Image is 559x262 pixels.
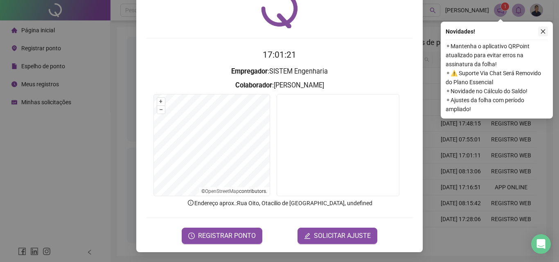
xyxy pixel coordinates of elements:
[201,188,267,194] li: © contributors.
[314,231,371,241] span: SOLICITAR AJUSTE
[205,188,239,194] a: OpenStreetMap
[235,81,272,89] strong: Colaborador
[540,29,546,34] span: close
[188,233,195,239] span: clock-circle
[198,231,256,241] span: REGISTRAR PONTO
[446,69,548,87] span: ⚬ ⚠️ Suporte Via Chat Será Removido do Plano Essencial
[157,98,165,105] button: +
[446,27,475,36] span: Novidades !
[263,50,296,60] time: 17:01:21
[157,106,165,114] button: –
[146,66,413,77] h3: : SISTEM Engenharia
[531,234,551,254] div: Open Intercom Messenger
[298,228,377,244] button: editSOLICITAR AJUSTE
[446,42,548,69] span: ⚬ Mantenha o aplicativo QRPoint atualizado para evitar erros na assinatura da folha!
[231,67,268,75] strong: Empregador
[182,228,262,244] button: REGISTRAR PONTO
[304,233,311,239] span: edit
[446,87,548,96] span: ⚬ Novidade no Cálculo do Saldo!
[146,80,413,91] h3: : [PERSON_NAME]
[187,199,194,206] span: info-circle
[446,96,548,114] span: ⚬ Ajustes da folha com período ampliado!
[146,199,413,208] p: Endereço aprox. : Rua Oito, Otacilio de [GEOGRAPHIC_DATA], undefined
